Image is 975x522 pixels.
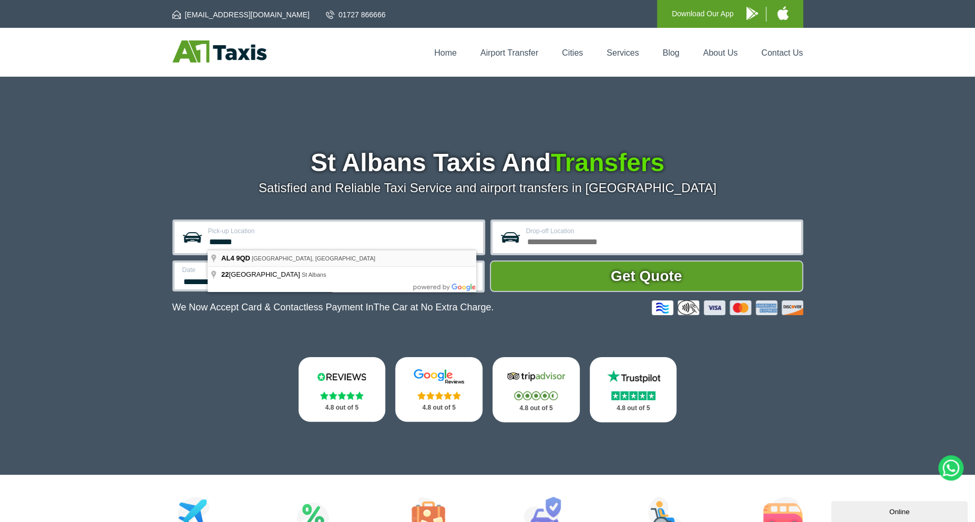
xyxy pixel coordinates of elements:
[221,254,250,262] span: AL4 9QD
[662,48,679,57] a: Blog
[172,40,266,62] img: A1 Taxis St Albans LTD
[172,150,803,175] h1: St Albans Taxis And
[252,255,375,262] span: [GEOGRAPHIC_DATA], [GEOGRAPHIC_DATA]
[761,48,803,57] a: Contact Us
[746,7,758,20] img: A1 Taxis Android App
[526,228,795,234] label: Drop-off Location
[490,260,803,292] button: Get Quote
[505,369,568,384] img: Tripadvisor
[480,48,538,57] a: Airport Transfer
[492,357,580,422] a: Tripadvisor Stars 4.8 out of 5
[607,48,639,57] a: Services
[172,181,803,195] p: Satisfied and Reliable Taxi Service and airport transfers in [GEOGRAPHIC_DATA]
[611,391,655,400] img: Stars
[373,302,494,312] span: The Car at No Extra Charge.
[299,357,386,422] a: Reviews.io Stars 4.8 out of 5
[320,391,364,400] img: Stars
[434,48,457,57] a: Home
[182,267,317,273] label: Date
[407,369,470,384] img: Google
[221,270,229,278] span: 22
[310,401,374,414] p: 4.8 out of 5
[551,149,664,176] span: Transfers
[652,300,803,315] img: Credit And Debit Cards
[417,391,461,400] img: Stars
[208,228,477,234] label: Pick-up Location
[395,357,483,422] a: Google Stars 4.8 out of 5
[590,357,677,422] a: Trustpilot Stars 4.8 out of 5
[602,369,665,384] img: Trustpilot
[562,48,583,57] a: Cities
[172,9,310,20] a: [EMAIL_ADDRESS][DOMAIN_NAME]
[302,272,326,278] span: St Albans
[504,402,568,415] p: 4.8 out of 5
[514,391,558,400] img: Stars
[326,9,386,20] a: 01727 866666
[601,402,665,415] p: 4.8 out of 5
[703,48,738,57] a: About Us
[831,499,970,522] iframe: chat widget
[407,401,471,414] p: 4.8 out of 5
[672,7,734,20] p: Download Our App
[310,369,373,384] img: Reviews.io
[777,6,788,20] img: A1 Taxis iPhone App
[172,302,494,313] p: We Now Accept Card & Contactless Payment In
[221,270,302,278] span: [GEOGRAPHIC_DATA]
